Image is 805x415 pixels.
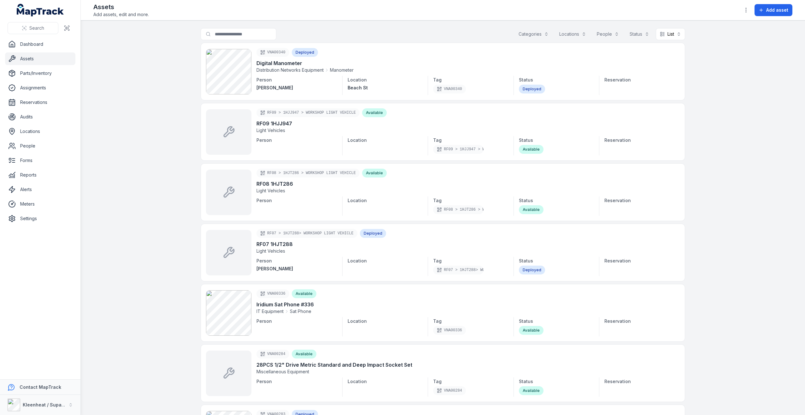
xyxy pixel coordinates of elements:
[755,4,792,16] button: Add asset
[5,183,75,196] a: Alerts
[5,169,75,181] a: Reports
[519,326,544,335] div: Available
[5,96,75,109] a: Reservations
[433,145,484,154] div: RF09 > 1HJJ947 > WORKSHOP LIGHT VEHICLE
[766,7,788,13] span: Add asset
[348,85,418,91] a: Beach St
[519,386,544,395] div: Available
[433,205,484,214] div: RF08 > 1HJT286 > WORKSHOP LIGHT VEHICLE
[256,266,337,272] a: [PERSON_NAME]
[656,28,685,40] button: List
[5,67,75,80] a: Parts/Inventory
[29,25,44,31] span: Search
[17,4,64,16] a: MapTrack
[519,205,544,214] div: Available
[593,28,623,40] button: People
[519,266,545,274] div: Deployed
[5,198,75,210] a: Meters
[519,145,544,154] div: Available
[519,85,545,93] div: Deployed
[5,140,75,152] a: People
[93,3,149,11] h2: Assets
[626,28,653,40] button: Status
[8,22,58,34] button: Search
[93,11,149,18] span: Add assets, edit and more.
[256,85,337,91] a: [PERSON_NAME]
[20,384,61,390] strong: Contact MapTrack
[5,125,75,138] a: Locations
[5,38,75,51] a: Dashboard
[433,326,466,335] div: VNA00336
[5,212,75,225] a: Settings
[433,85,466,93] div: VNA00340
[348,85,368,90] span: Beach St
[433,266,484,274] div: RF07 > 1HJT288> WORKSHOP LIGHT VEHICLE
[5,154,75,167] a: Forms
[5,81,75,94] a: Assignments
[433,386,466,395] div: VNA00284
[5,111,75,123] a: Audits
[5,52,75,65] a: Assets
[23,402,70,407] strong: Kleenheat / Supagas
